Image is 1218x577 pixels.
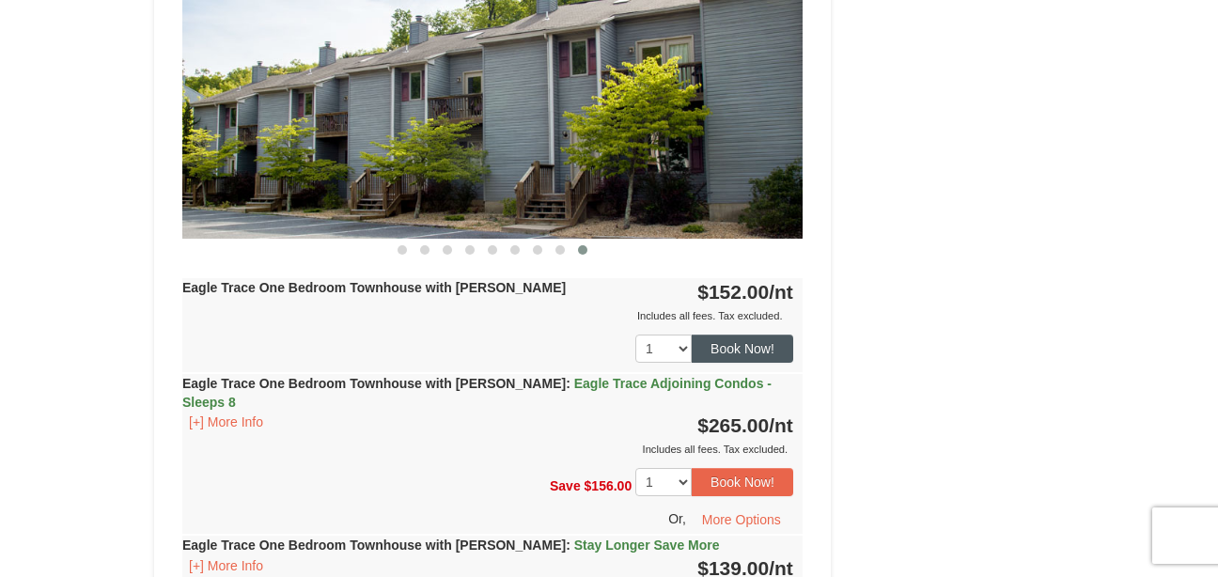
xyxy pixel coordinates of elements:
span: /nt [769,281,793,303]
span: : [566,376,570,391]
span: $265.00 [697,414,769,436]
span: : [566,538,570,553]
button: Book Now! [692,335,793,363]
span: Eagle Trace Adjoining Condos - Sleeps 8 [182,376,772,410]
span: Save [550,478,581,493]
strong: Eagle Trace One Bedroom Townhouse with [PERSON_NAME] [182,376,772,410]
span: Or, [668,511,686,526]
div: Includes all fees. Tax excluded. [182,306,793,325]
strong: Eagle Trace One Bedroom Townhouse with [PERSON_NAME] [182,538,720,553]
button: [+] More Info [182,412,270,432]
strong: Eagle Trace One Bedroom Townhouse with [PERSON_NAME] [182,280,566,295]
strong: $152.00 [697,281,793,303]
button: Book Now! [692,468,793,496]
span: Stay Longer Save More [574,538,720,553]
button: [+] More Info [182,555,270,576]
span: /nt [769,414,793,436]
button: More Options [690,506,793,534]
div: Includes all fees. Tax excluded. [182,440,793,459]
span: $156.00 [585,478,632,493]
